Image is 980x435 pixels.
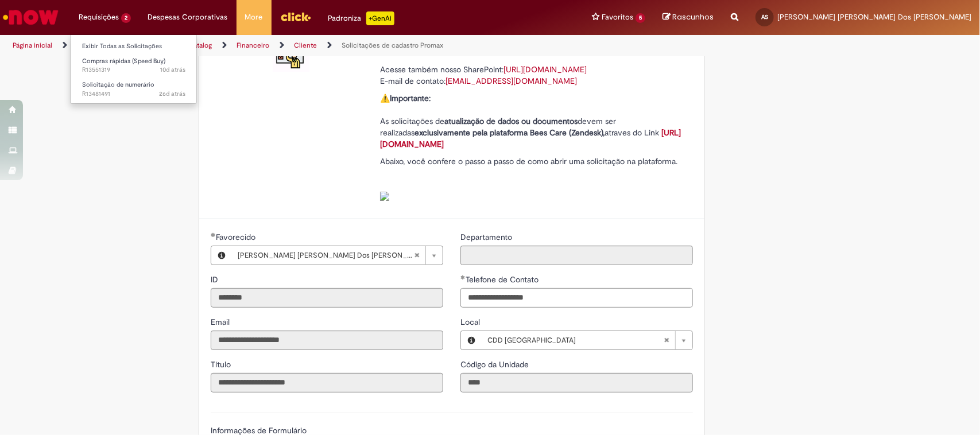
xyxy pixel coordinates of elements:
img: sys_attachment.do [380,192,389,201]
input: Título [211,373,443,393]
span: Somente leitura - Código da Unidade [460,359,531,370]
a: CDD [GEOGRAPHIC_DATA]Limpar campo Local [482,331,692,349]
span: Solicitação de numerário [82,80,154,89]
div: Padroniza [328,11,394,25]
input: ID [211,288,443,308]
span: Local [460,317,482,327]
span: Compras rápidas (Speed Buy) [82,57,165,65]
ul: Trilhas de página [9,35,645,56]
a: [URL][DOMAIN_NAME] [503,64,587,75]
span: [PERSON_NAME] [PERSON_NAME] Dos [PERSON_NAME] [777,12,971,22]
span: Despesas Corporativas [148,11,228,23]
span: R13551319 [82,65,185,75]
p: +GenAi [366,11,394,25]
a: [URL][DOMAIN_NAME] [380,127,681,149]
span: Somente leitura - Departamento [460,232,514,242]
a: Financeiro [237,41,269,50]
input: Email [211,331,443,350]
span: [PERSON_NAME] [PERSON_NAME] Dos [PERSON_NAME] [238,246,414,265]
a: Solicitações de cadastro Promax [342,41,443,50]
span: 26d atrás [159,90,185,98]
span: Telefone de Contato [466,274,541,285]
input: Telefone de Contato [460,288,693,308]
span: R13481491 [82,90,185,99]
label: Somente leitura - Código da Unidade [460,359,531,370]
a: Cliente [294,41,317,50]
span: Somente leitura - Título [211,359,233,370]
img: ServiceNow [1,6,60,29]
label: Somente leitura - Título [211,359,233,370]
abbr: Limpar campo Local [658,331,675,349]
img: click_logo_yellow_360x200.png [280,8,311,25]
a: Aberto R13551319 : Compras rápidas (Speed Buy) [71,55,197,76]
span: Somente leitura - Email [211,317,232,327]
strong: atualização de dados ou documentos [444,116,578,126]
strong: Importante: [390,93,431,103]
span: Rascunhos [672,11,714,22]
time: 19/09/2025 15:33:53 [160,65,185,74]
span: Requisições [79,11,119,23]
a: Aberto R13481491 : Solicitação de numerário [71,79,197,100]
a: [EMAIL_ADDRESS][DOMAIN_NAME] [446,76,577,86]
a: Página inicial [13,41,52,50]
a: [PERSON_NAME] [PERSON_NAME] Dos [PERSON_NAME]Limpar campo Favorecido [232,246,443,265]
p: ⚠️ As solicitações de devem ser realizadas atraves do Link [380,92,684,150]
p: Em anexo, você encontra o nosso com as orientações necessárias. Acesse também nosso SharePoint: E... [380,29,684,87]
button: Favorecido, Visualizar este registro Ana Luiza Rodrigues Carvalho Dos Santos [211,246,232,265]
label: Somente leitura - Departamento [460,231,514,243]
span: 5 [636,13,645,23]
span: Necessários - Favorecido [216,232,258,242]
ul: Requisições [70,34,197,104]
a: Rascunhos [663,12,714,23]
strong: exclusivamente pela plataforma Bees Care (Zendesk), [415,127,605,138]
span: AS [761,13,768,21]
span: CDD [GEOGRAPHIC_DATA] [487,331,664,349]
span: 2 [121,13,131,23]
input: Código da Unidade [460,373,693,393]
input: Departamento [460,246,693,265]
span: Obrigatório Preenchido [460,275,466,279]
span: Somente leitura - ID [211,274,220,285]
label: Somente leitura - Email [211,316,232,328]
label: Somente leitura - ID [211,274,220,285]
button: Local, Visualizar este registro CDD Porto Alegre [461,331,482,349]
span: Obrigatório Preenchido [211,232,216,237]
a: Exibir Todas as Solicitações [71,40,197,53]
span: More [245,11,263,23]
abbr: Limpar campo Favorecido [408,246,425,265]
p: Abaixo, você confere o passo a passo de como abrir uma solicitação na plataforma. [380,156,684,201]
span: Favoritos [602,11,633,23]
time: 04/09/2025 14:38:09 [159,90,185,98]
span: 10d atrás [160,65,185,74]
